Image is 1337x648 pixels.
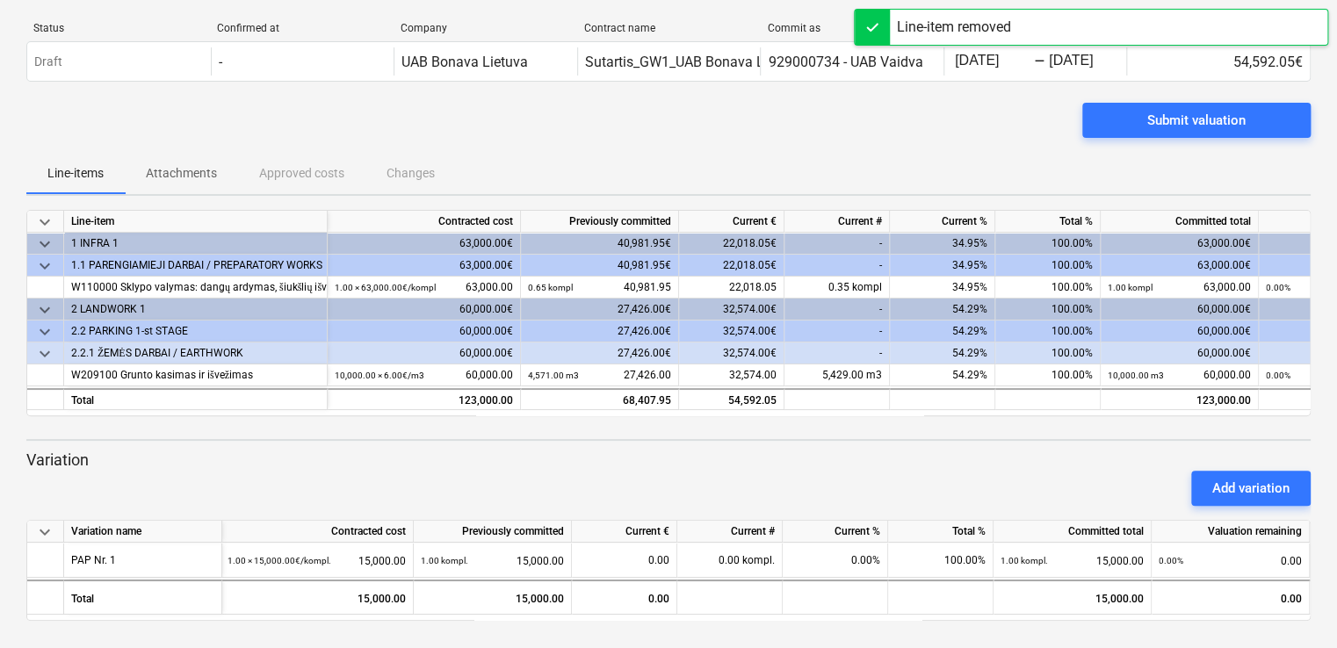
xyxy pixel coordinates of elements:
[768,54,922,70] div: 929000734 - UAB Vaidva
[64,388,328,410] div: Total
[783,521,888,543] div: Current %
[1101,211,1259,233] div: Committed total
[64,521,222,543] div: Variation name
[1101,299,1259,320] div: 60,000.00€
[784,255,890,277] div: -
[34,522,55,543] span: keyboard_arrow_down
[528,371,579,380] small: 4,571.00 m3
[335,364,513,386] div: 60,000.00
[401,54,528,70] div: UAB Bonava Lietuva
[679,277,784,299] div: 22,018.05
[888,521,994,543] div: Total %
[71,364,320,386] div: W209100 Grunto kasimas ir išvežimas
[64,211,328,233] div: Line-item
[521,211,679,233] div: Previously committed
[528,390,671,412] div: 68,407.95
[328,255,521,277] div: 63,000.00€
[1101,233,1259,255] div: 63,000.00€
[1152,521,1310,543] div: Valuation remaining
[328,299,521,320] div: 60,000.00€
[1108,277,1251,299] div: 63,000.00
[34,212,55,233] span: keyboard_arrow_down
[1108,364,1251,386] div: 60,000.00
[784,211,890,233] div: Current #
[995,342,1101,364] div: 100.00%
[784,320,890,342] div: -
[995,277,1101,299] div: 100.00%
[146,164,217,183] p: Attachments
[995,255,1101,277] div: 100.00%
[1001,543,1144,579] div: 15,000.00
[335,277,513,299] div: 63,000.00
[64,580,222,615] div: Total
[890,211,995,233] div: Current %
[328,320,521,342] div: 60,000.00€
[890,364,995,386] div: 54.29%
[897,17,1011,38] div: Line-item removed
[679,233,784,255] div: 22,018.05€
[219,54,222,70] div: -
[995,299,1101,320] div: 100.00%
[71,342,320,364] div: 2.2.1 ŽEMĖS DARBAI / EARTHWORK
[1147,109,1246,132] div: Submit valuation
[71,277,320,299] div: W110000 Sklypo valymas: dangų ardymas, šiukšlių išvežimas
[71,233,320,255] div: 1 INFRA 1
[890,255,995,277] div: 34.95%
[784,299,890,320] div: -
[579,543,669,578] div: 0.00
[228,543,406,579] div: 15,000.00
[220,580,414,615] div: 15,000.00
[1159,543,1302,579] div: 0.00
[335,371,424,380] small: 10,000.00 × 6.00€ / m3
[679,320,784,342] div: 32,574.00€
[34,321,55,342] span: keyboard_arrow_down
[34,299,55,320] span: keyboard_arrow_down
[1159,556,1183,565] small: 0.00%
[679,299,784,320] div: 32,574.00€
[521,342,679,364] div: 27,426.00€
[994,580,1152,615] div: 15,000.00
[784,364,890,386] div: 5,429.00 m3
[679,388,784,410] div: 54,592.05
[421,543,564,579] div: 15,000.00
[521,233,679,255] div: 40,981.95€
[890,277,995,299] div: 34.95%
[1101,342,1259,364] div: 60,000.00€
[71,543,116,577] div: PAP Nr. 1
[995,320,1101,342] div: 100.00%
[995,211,1101,233] div: Total %
[584,22,754,34] div: Contract name
[1108,283,1153,292] small: 1.00 kompl
[220,521,414,543] div: Contracted cost
[1266,283,1290,292] small: 0.00%
[1101,255,1259,277] div: 63,000.00€
[47,164,104,183] p: Line-items
[1082,103,1311,138] button: Submit valuation
[335,390,513,412] div: 123,000.00
[26,450,1311,471] p: Variation
[1266,371,1290,380] small: 0.00%
[33,22,203,34] div: Status
[784,342,890,364] div: -
[1101,320,1259,342] div: 60,000.00€
[228,556,331,565] small: 1.00 × 15,000.00€ / kompl.
[71,299,320,320] div: 2 LANDWORK 1
[1101,388,1259,410] div: 123,000.00
[34,234,55,255] span: keyboard_arrow_down
[783,543,888,578] div: 0.00%
[1001,556,1048,565] small: 1.00 kompl.
[677,521,783,543] div: Current #
[890,342,995,364] div: 54.29%
[1152,580,1310,615] div: 0.00
[679,364,784,386] div: 32,574.00
[335,283,436,292] small: 1.00 × 63,000.00€ / kompl
[528,364,671,386] div: 27,426.00
[34,343,55,364] span: keyboard_arrow_down
[217,22,387,34] div: Confirmed at
[328,211,521,233] div: Contracted cost
[888,543,994,578] div: 100.00%
[71,320,320,342] div: 2.2 PARKING 1-st STAGE
[585,54,984,70] div: Sutartis_GW1_UAB Bonava Lietuva - UAB Vaidva Nr. 20250212-3
[1034,56,1045,67] div: -
[890,320,995,342] div: 54.29%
